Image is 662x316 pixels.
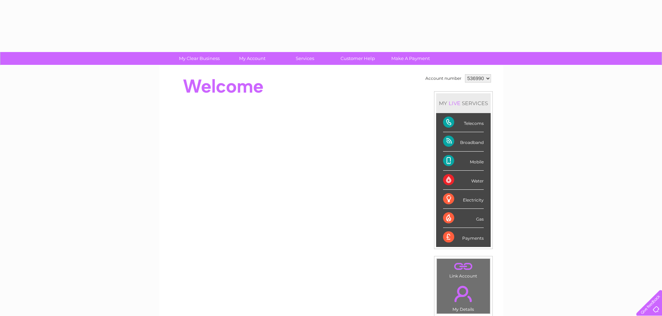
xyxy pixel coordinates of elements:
[443,190,484,209] div: Electricity
[436,258,490,280] td: Link Account
[436,93,491,113] div: MY SERVICES
[443,152,484,171] div: Mobile
[439,282,488,306] a: .
[443,228,484,247] div: Payments
[443,132,484,151] div: Broadband
[424,72,463,84] td: Account number
[443,171,484,190] div: Water
[436,280,490,314] td: My Details
[276,52,334,65] a: Services
[329,52,386,65] a: Customer Help
[223,52,281,65] a: My Account
[439,261,488,273] a: .
[171,52,228,65] a: My Clear Business
[443,209,484,228] div: Gas
[443,113,484,132] div: Telecoms
[447,100,462,106] div: LIVE
[382,52,439,65] a: Make A Payment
